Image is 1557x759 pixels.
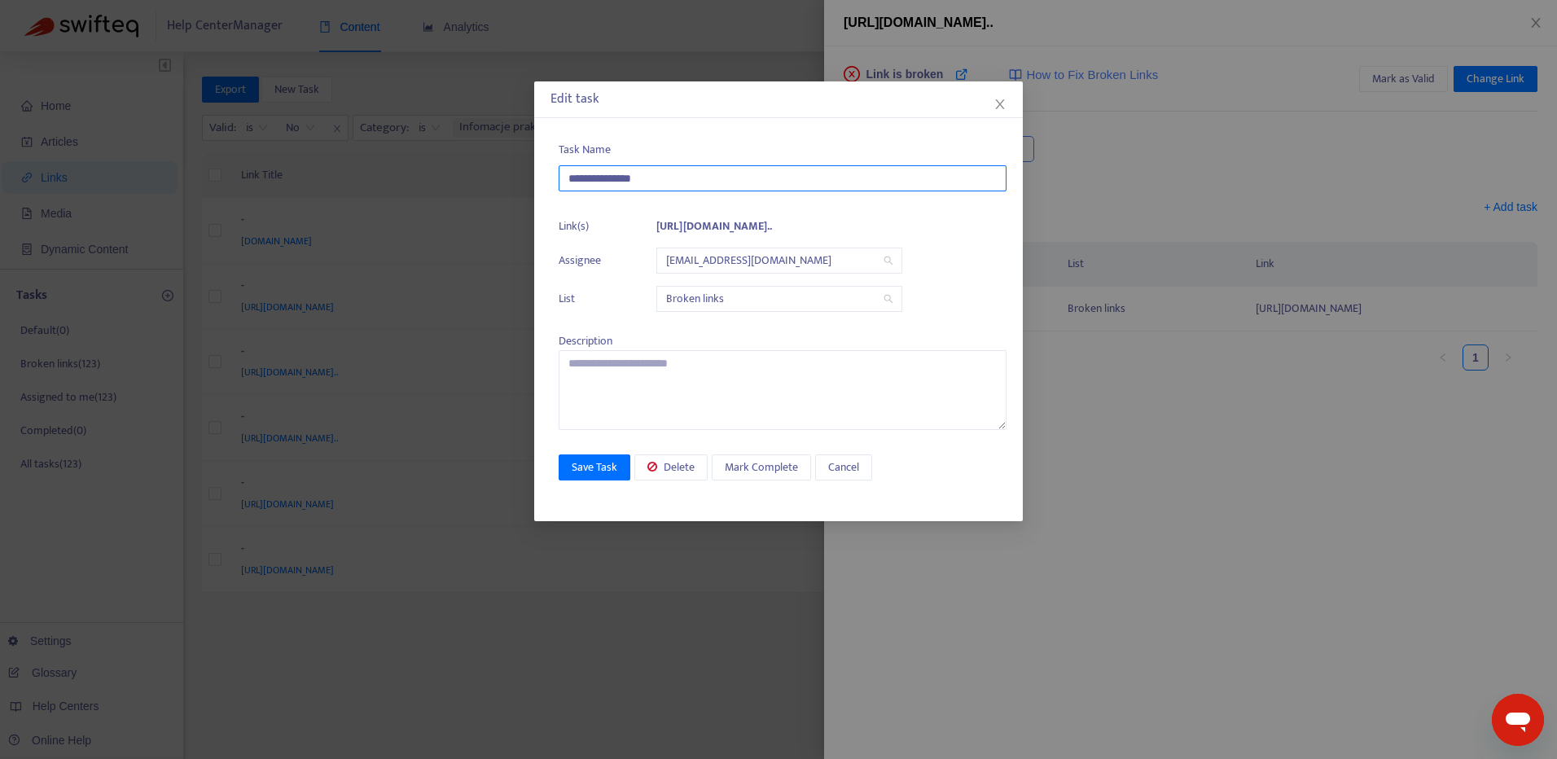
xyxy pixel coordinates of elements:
span: Description [559,331,612,350]
span: Assignee [559,252,616,270]
button: Delete [634,454,708,480]
button: Cancel [815,454,872,480]
span: close [993,98,1007,111]
span: List [559,290,616,308]
span: admin@moodnook.com [666,248,893,273]
span: Cancel [828,458,859,476]
span: Delete [664,458,695,476]
span: search [884,294,893,304]
button: Close [991,95,1009,113]
button: Save Task [559,454,630,480]
span: Mark Complete [725,458,798,476]
div: Task Name [559,141,1007,159]
span: Save Task [572,458,617,476]
button: Mark Complete [712,454,811,480]
span: Broken links [666,287,893,311]
div: Edit task [550,90,1007,109]
span: Link(s) [559,217,616,235]
iframe: Przycisk uruchamiania okna komunikatora, konwersacja w toku [1492,694,1544,746]
b: [URL][DOMAIN_NAME].. [656,217,772,235]
span: search [884,256,893,265]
